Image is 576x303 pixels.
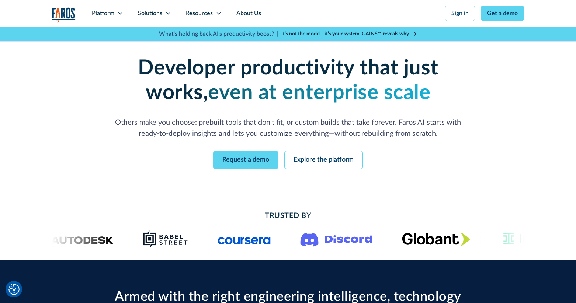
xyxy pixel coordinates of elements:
img: Globant's logo [402,232,471,246]
button: Cookie Settings [8,284,20,295]
a: It’s not the model—it’s your system. GAINS™ reveals why [281,30,417,38]
p: Others make you choose: prebuilt tools that don't fit, or custom builds that take forever. Faros ... [111,117,465,139]
div: Platform [92,9,114,18]
strong: It’s not the model—it’s your system. GAINS™ reveals why [281,31,409,36]
strong: Developer productivity that just works, [138,58,438,103]
a: Sign in [445,6,475,21]
strong: even at enterprise scale [208,82,430,103]
img: Logo of the analytics and reporting company Faros. [52,7,76,22]
h2: Trusted By [111,210,465,221]
img: Logo of the communication platform Discord. [301,231,373,247]
a: home [52,7,76,22]
div: Solutions [138,9,162,18]
img: Logo of the design software company Autodesk. [37,234,114,244]
img: Babel Street logo png [143,230,188,248]
a: Get a demo [481,6,524,21]
img: Revisit consent button [8,284,20,295]
a: Request a demo [213,151,278,169]
a: Explore the platform [284,151,363,169]
p: What's holding back AI's productivity boost? | [159,29,278,38]
img: Logo of the online learning platform Coursera. [218,233,271,245]
div: Resources [186,9,213,18]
